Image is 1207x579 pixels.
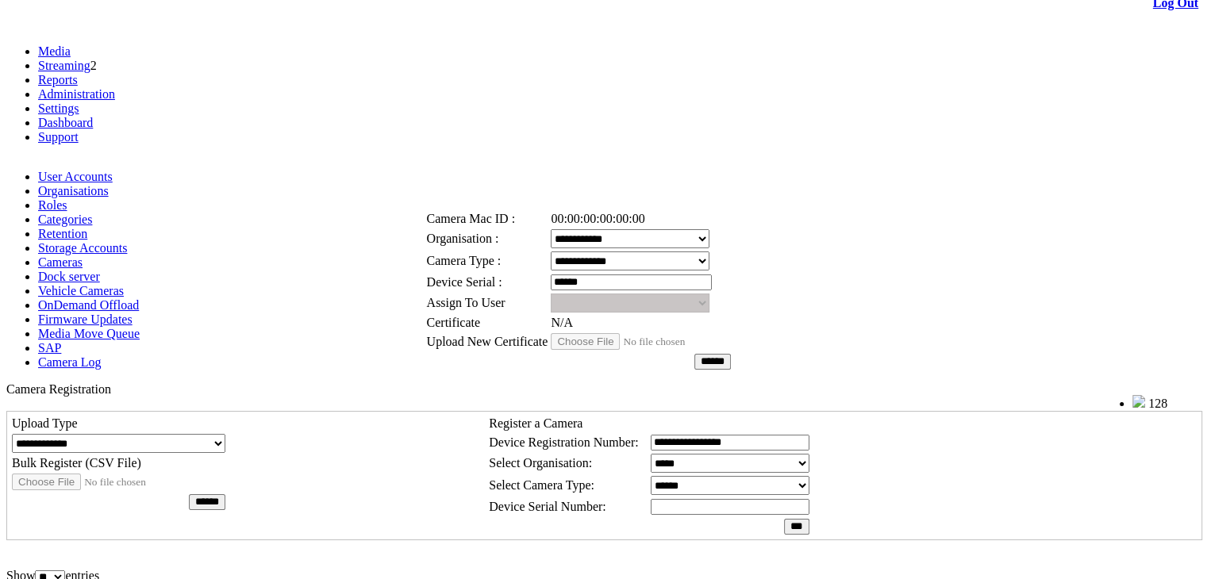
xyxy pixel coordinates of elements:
span: Device Serial : [427,275,502,289]
span: Edit Camera [425,177,480,190]
span: 00:00:00:00:00:00 [551,212,644,225]
span: Certificate [427,316,481,329]
span: Assign To User [427,296,505,309]
span: Organisation : [427,232,499,245]
span: Camera Type : [427,254,502,267]
span: Upload New Certificate [427,335,548,348]
span: N/A [551,316,573,329]
span: Camera Mac ID : [427,212,516,225]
